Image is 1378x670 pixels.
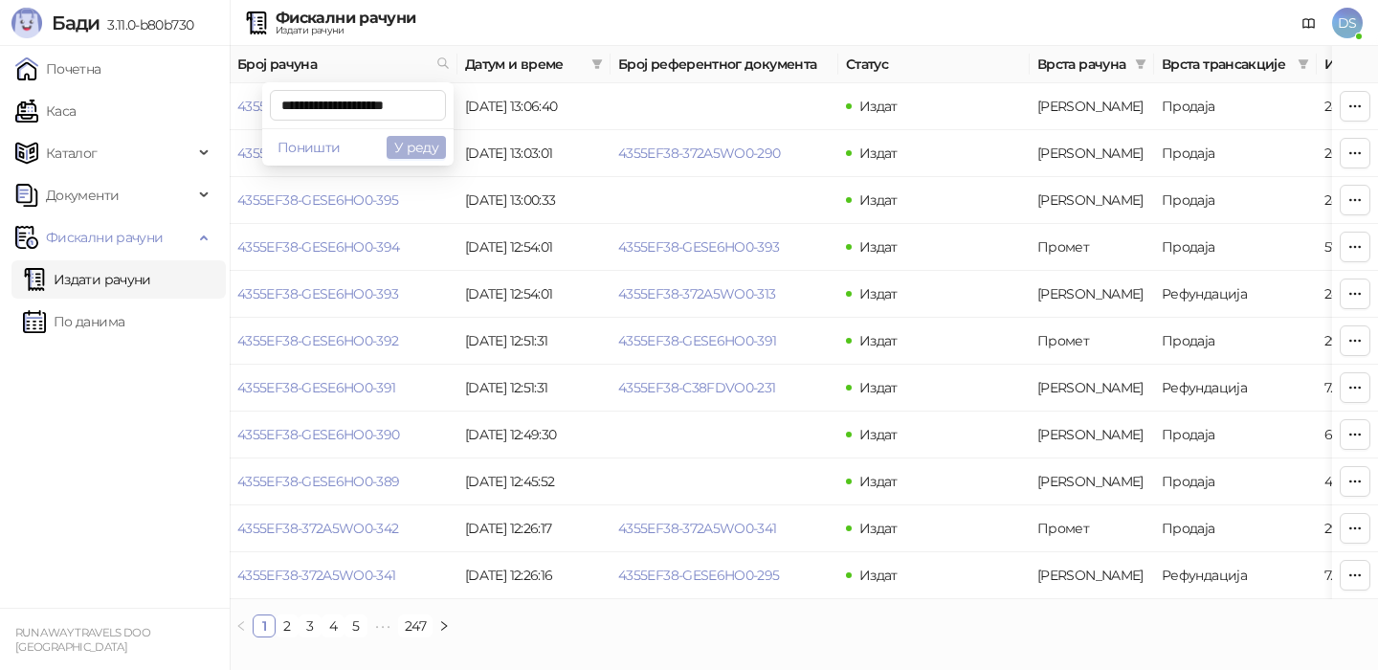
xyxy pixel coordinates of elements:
[859,426,898,443] span: Издат
[230,46,457,83] th: Број рачуна
[859,520,898,537] span: Издат
[433,614,456,637] button: right
[230,614,253,637] li: Претходна страна
[237,238,400,256] a: 4355EF38-GESE6HO0-394
[1162,54,1290,75] span: Врста трансакције
[15,626,150,654] small: RUN AWAY TRAVELS DOO [GEOGRAPHIC_DATA]
[591,58,603,70] span: filter
[237,379,396,396] a: 4355EF38-GESE6HO0-391
[230,458,457,505] td: 4355EF38-GESE6HO0-389
[230,505,457,552] td: 4355EF38-372A5WO0-342
[1030,552,1154,599] td: Аванс
[23,260,151,299] a: Издати рачуни
[859,567,898,584] span: Издат
[230,177,457,224] td: 4355EF38-GESE6HO0-395
[618,379,776,396] a: 4355EF38-C38FDVO0-231
[1030,365,1154,412] td: Аванс
[230,412,457,458] td: 4355EF38-GESE6HO0-390
[1154,505,1317,552] td: Продаја
[859,98,898,115] span: Издат
[1154,271,1317,318] td: Рефундација
[1030,412,1154,458] td: Аванс
[276,26,415,35] div: Издати рачуни
[618,145,781,162] a: 4355EF38-372A5WO0-290
[344,614,367,637] li: 5
[387,136,446,159] button: У реду
[276,11,415,26] div: Фискални рачуни
[230,271,457,318] td: 4355EF38-GESE6HO0-393
[253,614,276,637] li: 1
[1154,365,1317,412] td: Рефундација
[618,238,780,256] a: 4355EF38-GESE6HO0-393
[438,620,450,632] span: right
[254,615,275,636] a: 1
[457,83,611,130] td: [DATE] 13:06:40
[276,614,299,637] li: 2
[23,302,124,341] a: По данима
[618,567,780,584] a: 4355EF38-GESE6HO0-295
[1030,224,1154,271] td: Промет
[237,98,399,115] a: 4355EF38-GESE6HO0-397
[1030,458,1154,505] td: Аванс
[1030,318,1154,365] td: Промет
[457,505,611,552] td: [DATE] 12:26:17
[230,614,253,637] button: left
[230,552,457,599] td: 4355EF38-372A5WO0-341
[52,11,100,34] span: Бади
[1030,46,1154,83] th: Врста рачуна
[237,473,400,490] a: 4355EF38-GESE6HO0-389
[299,614,322,637] li: 3
[859,332,898,349] span: Издат
[237,145,400,162] a: 4355EF38-GESE6HO0-396
[1154,458,1317,505] td: Продаја
[1135,58,1146,70] span: filter
[237,426,400,443] a: 4355EF38-GESE6HO0-390
[237,567,396,584] a: 4355EF38-372A5WO0-341
[1154,412,1317,458] td: Продаја
[1154,318,1317,365] td: Продаја
[345,615,367,636] a: 5
[838,46,1030,83] th: Статус
[277,615,298,636] a: 2
[322,614,344,637] li: 4
[1154,177,1317,224] td: Продаја
[457,318,611,365] td: [DATE] 12:51:31
[237,191,399,209] a: 4355EF38-GESE6HO0-395
[1030,130,1154,177] td: Аванс
[230,318,457,365] td: 4355EF38-GESE6HO0-392
[457,458,611,505] td: [DATE] 12:45:52
[1030,177,1154,224] td: Аванс
[1154,83,1317,130] td: Продаја
[1154,46,1317,83] th: Врста трансакције
[1294,8,1324,38] a: Документација
[465,54,584,75] span: Датум и време
[859,285,898,302] span: Издат
[300,615,321,636] a: 3
[457,271,611,318] td: [DATE] 12:54:01
[457,177,611,224] td: [DATE] 13:00:33
[15,50,101,88] a: Почетна
[859,379,898,396] span: Издат
[588,50,607,78] span: filter
[618,332,777,349] a: 4355EF38-GESE6HO0-391
[1030,83,1154,130] td: Аванс
[1298,58,1309,70] span: filter
[618,285,776,302] a: 4355EF38-372A5WO0-313
[457,130,611,177] td: [DATE] 13:03:01
[100,16,193,33] span: 3.11.0-b80b730
[859,473,898,490] span: Издат
[237,332,399,349] a: 4355EF38-GESE6HO0-392
[367,614,398,637] li: Следећих 5 Страна
[367,614,398,637] span: •••
[322,615,344,636] a: 4
[46,176,119,214] span: Документи
[1154,224,1317,271] td: Продаја
[230,224,457,271] td: 4355EF38-GESE6HO0-394
[15,92,76,130] a: Каса
[457,224,611,271] td: [DATE] 12:54:01
[11,8,42,38] img: Logo
[1294,50,1313,78] span: filter
[46,218,163,257] span: Фискални рачуни
[399,615,432,636] a: 247
[1030,271,1154,318] td: Аванс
